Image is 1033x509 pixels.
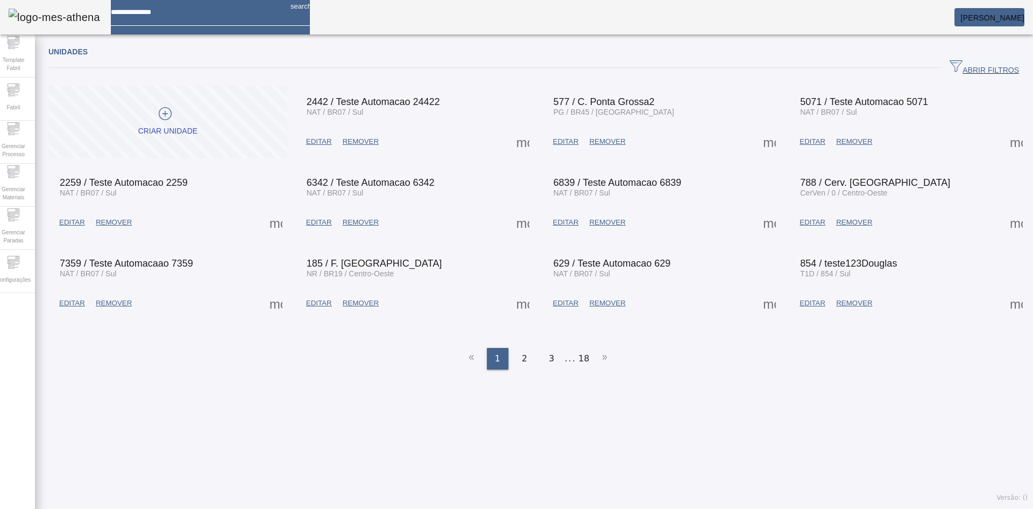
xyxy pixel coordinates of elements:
[799,217,825,228] span: EDITAR
[60,177,188,188] span: 2259 / Teste Automacao 2259
[60,269,116,278] span: NAT / BR07 / Sul
[513,294,533,313] button: Mais
[3,100,23,115] span: Fabril
[794,213,831,232] button: EDITAR
[565,348,576,369] li: ...
[800,269,850,278] span: T1D / 854 / Sul
[800,96,928,107] span: 5071 / Teste Automacao 5071
[513,132,533,151] button: Mais
[60,189,116,197] span: NAT / BR07 / Sul
[54,294,90,313] button: EDITAR
[307,96,440,107] span: 2442 / Teste Automacao 24422
[266,294,286,313] button: Mais
[553,136,579,147] span: EDITAR
[48,86,287,158] button: Criar unidade
[831,294,878,313] button: REMOVER
[96,298,132,309] span: REMOVER
[800,189,887,197] span: CerVen / 0 / Centro-Oeste
[343,136,379,147] span: REMOVER
[54,213,90,232] button: EDITAR
[306,136,332,147] span: EDITAR
[996,494,1028,501] span: Versão: ()
[836,298,872,309] span: REMOVER
[553,298,579,309] span: EDITAR
[306,217,332,228] span: EDITAR
[90,294,137,313] button: REMOVER
[554,96,655,107] span: 577 / C. Ponta Grossa2
[589,217,625,228] span: REMOVER
[301,132,337,151] button: EDITAR
[553,217,579,228] span: EDITAR
[337,294,384,313] button: REMOVER
[794,294,831,313] button: EDITAR
[307,189,363,197] span: NAT / BR07 / Sul
[554,108,674,116] span: PG / BR45 / [GEOGRAPHIC_DATA]
[96,217,132,228] span: REMOVER
[554,258,671,269] span: 629 / Teste Automacao 629
[799,136,825,147] span: EDITAR
[138,126,197,137] div: Criar unidade
[307,177,435,188] span: 6342 / Teste Automacao 6342
[90,213,137,232] button: REMOVER
[831,132,878,151] button: REMOVER
[548,294,584,313] button: EDITAR
[513,213,533,232] button: Mais
[836,136,872,147] span: REMOVER
[1007,294,1026,313] button: Mais
[343,298,379,309] span: REMOVER
[522,352,527,365] span: 2
[584,213,631,232] button: REMOVER
[800,177,950,188] span: 788 / Cerv. [GEOGRAPHIC_DATA]
[584,132,631,151] button: REMOVER
[836,217,872,228] span: REMOVER
[60,258,193,269] span: 7359 / Teste Automacaao 7359
[266,213,286,232] button: Mais
[307,108,363,116] span: NAT / BR07 / Sul
[59,217,85,228] span: EDITAR
[554,177,682,188] span: 6839 / Teste Automacao 6839
[337,132,384,151] button: REMOVER
[800,108,857,116] span: NAT / BR07 / Sul
[301,213,337,232] button: EDITAR
[307,269,394,278] span: NR / BR19 / Centro-Oeste
[589,298,625,309] span: REMOVER
[59,298,85,309] span: EDITAR
[307,258,442,269] span: 185 / F. [GEOGRAPHIC_DATA]
[760,132,779,151] button: Mais
[337,213,384,232] button: REMOVER
[554,269,610,278] span: NAT / BR07 / Sul
[1007,213,1026,232] button: Mais
[548,213,584,232] button: EDITAR
[578,348,589,369] li: 18
[799,298,825,309] span: EDITAR
[760,213,779,232] button: Mais
[306,298,332,309] span: EDITAR
[961,13,1024,22] span: [PERSON_NAME]
[950,60,1019,76] span: ABRIR FILTROS
[549,352,554,365] span: 3
[831,213,878,232] button: REMOVER
[794,132,831,151] button: EDITAR
[589,136,625,147] span: REMOVER
[800,258,897,269] span: 854 / teste123Douglas
[554,189,610,197] span: NAT / BR07 / Sul
[1007,132,1026,151] button: Mais
[941,58,1028,78] button: ABRIR FILTROS
[301,294,337,313] button: EDITAR
[584,294,631,313] button: REMOVER
[48,47,88,56] span: Unidades
[343,217,379,228] span: REMOVER
[9,9,100,26] img: logo-mes-athena
[760,294,779,313] button: Mais
[548,132,584,151] button: EDITAR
